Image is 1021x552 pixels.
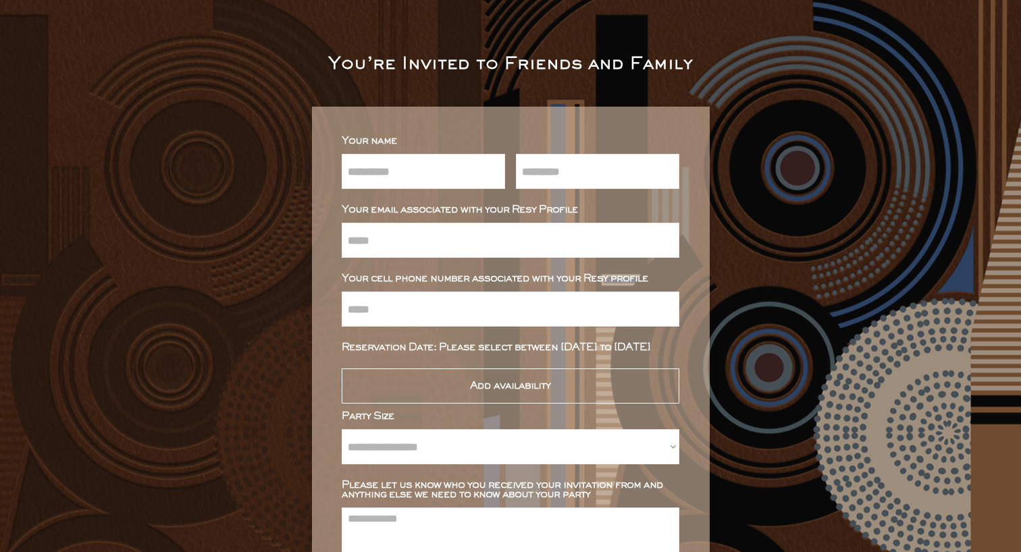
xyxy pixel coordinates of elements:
div: Your email associated with your Resy Profile [342,205,679,215]
div: Reservation Date: Please select between [DATE] to [DATE] [342,343,679,352]
div: Your name [342,136,679,146]
div: Party Size [342,412,679,421]
div: Add availability [470,381,550,391]
div: You’re Invited to Friends and Family [328,57,693,73]
div: Your cell phone number associated with your Resy profile [342,274,679,283]
div: Please let us know who you received your invitation from and anything else we need to know about ... [342,480,679,499]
